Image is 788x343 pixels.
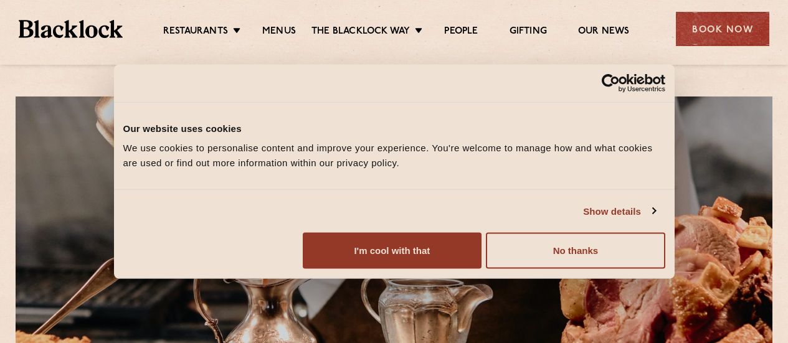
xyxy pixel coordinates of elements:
img: BL_Textured_Logo-footer-cropped.svg [19,20,123,37]
a: The Blacklock Way [311,26,410,39]
button: I'm cool with that [303,233,482,269]
a: Our News [578,26,630,39]
a: People [444,26,478,39]
button: No thanks [486,233,665,269]
a: Restaurants [163,26,228,39]
div: Book Now [676,12,769,46]
a: Gifting [510,26,547,39]
a: Usercentrics Cookiebot - opens in a new window [556,73,665,92]
a: Show details [583,204,655,218]
a: Menus [262,26,296,39]
div: Our website uses cookies [123,121,665,136]
div: We use cookies to personalise content and improve your experience. You're welcome to manage how a... [123,141,665,171]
